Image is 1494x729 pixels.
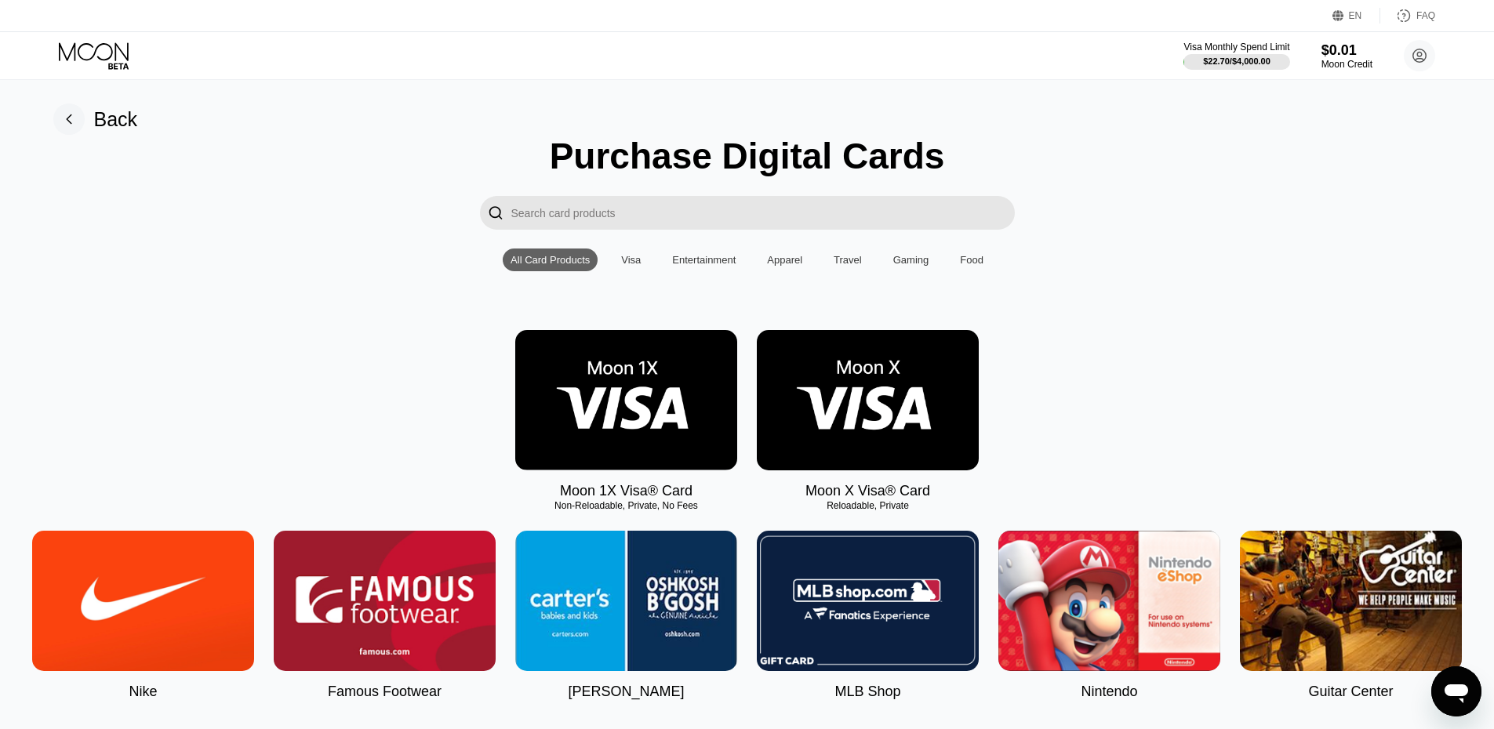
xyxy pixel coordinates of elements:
div: Purchase Digital Cards [550,135,945,177]
div: Apparel [759,248,810,271]
div: Food [960,254,983,266]
div: [PERSON_NAME] [568,684,684,700]
div: Back [53,103,138,135]
div: Travel [826,248,870,271]
div:  [488,204,503,222]
div: Guitar Center [1308,684,1393,700]
div: $22.70 / $4,000.00 [1203,56,1270,66]
div: Gaming [893,254,929,266]
input: Search card products [511,196,1015,230]
div: Non-Reloadable, Private, No Fees [515,500,737,511]
div: Moon 1X Visa® Card [560,483,692,499]
div: Visa [621,254,641,266]
div: Reloadable, Private [757,500,979,511]
div: FAQ [1416,10,1435,21]
div:  [480,196,511,230]
div: Apparel [767,254,802,266]
div: $0.01 [1321,42,1372,59]
div: FAQ [1380,8,1435,24]
div: Nike [129,684,157,700]
div: Back [94,108,138,131]
div: Nintendo [1081,684,1137,700]
div: Entertainment [664,248,743,271]
div: Famous Footwear [328,684,442,700]
div: Visa [613,248,649,271]
div: Gaming [885,248,937,271]
div: EN [1349,10,1362,21]
div: Food [952,248,991,271]
iframe: Button to launch messaging window [1431,666,1481,716]
div: $0.01Moon Credit [1321,42,1372,70]
div: Visa Monthly Spend Limit$22.70/$4,000.00 [1183,42,1289,70]
div: All Card Products [511,254,590,266]
div: MLB Shop [834,684,900,700]
div: Moon X Visa® Card [805,483,930,499]
div: Entertainment [672,254,736,266]
div: EN [1332,8,1380,24]
div: Visa Monthly Spend Limit [1183,42,1289,53]
div: All Card Products [503,248,598,271]
div: Moon Credit [1321,59,1372,70]
div: Travel [834,254,862,266]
